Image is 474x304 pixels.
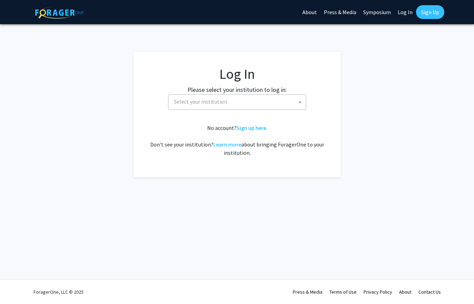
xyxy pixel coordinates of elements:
a: Contact Us [418,289,441,295]
span: Select your institution [168,94,306,110]
a: Press & Media [293,289,322,295]
a: About [399,289,412,295]
div: ForagerOne, LLC © 2025 [33,280,84,304]
a: Sign up here [236,124,266,131]
div: No account? . Don't see your institution? about bringing ForagerOne to your institution. [147,124,327,157]
span: Select your institution [174,98,227,105]
a: Terms of Use [329,289,357,295]
img: ForagerOne Logo [35,7,84,19]
h1: Log In [147,66,327,82]
span: Select your institution [171,95,306,109]
a: Sign Up [416,5,444,19]
a: Learn more about bringing ForagerOne to your institution [213,141,241,148]
label: Please select your institution to log in: [187,85,287,94]
a: Privacy Policy [364,289,392,295]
